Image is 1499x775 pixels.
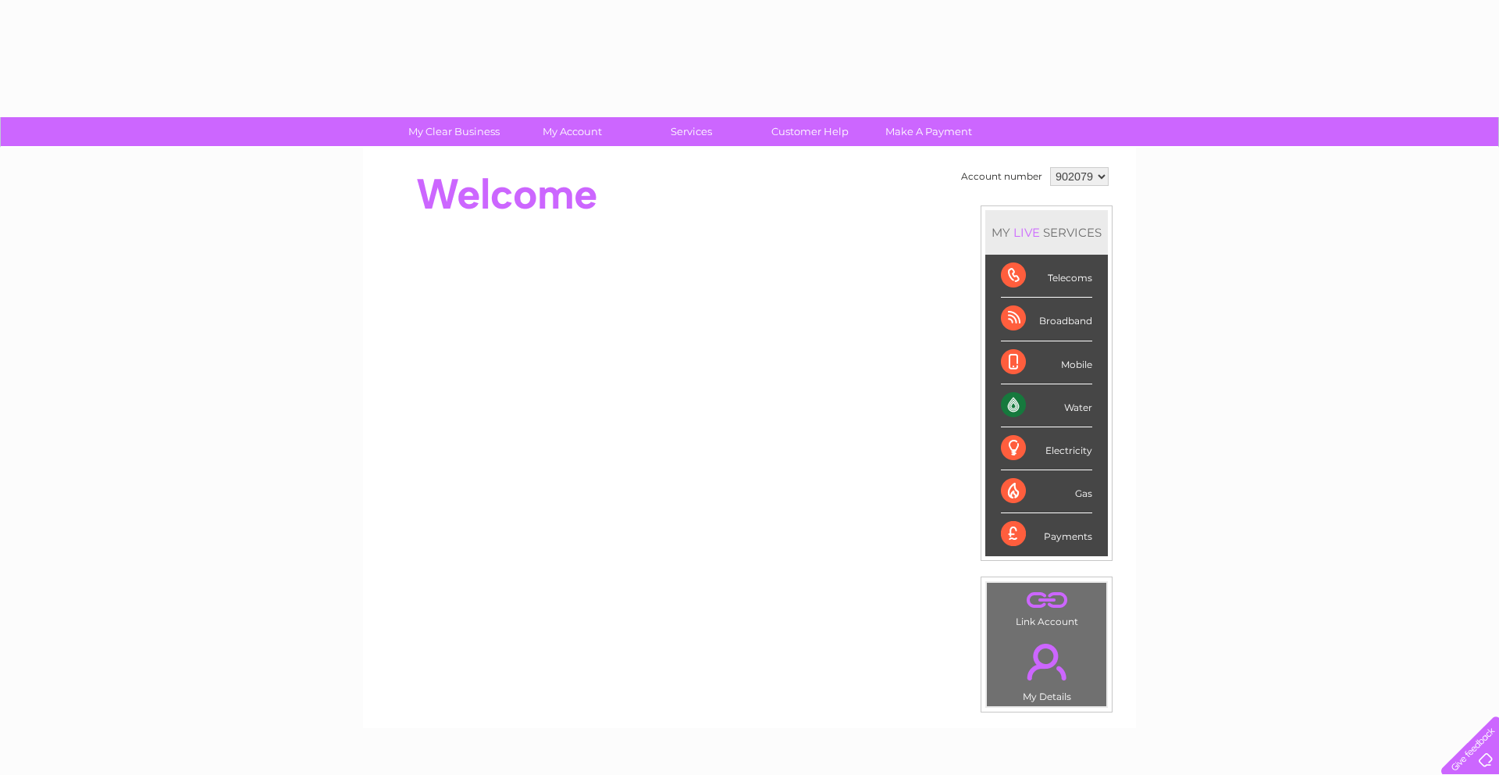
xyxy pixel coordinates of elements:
a: . [991,634,1102,689]
div: Broadband [1001,298,1092,341]
div: Payments [1001,513,1092,555]
div: Telecoms [1001,255,1092,298]
div: MY SERVICES [985,210,1108,255]
div: Water [1001,384,1092,427]
a: My Clear Business [390,117,518,146]
a: Customer Help [746,117,874,146]
div: Electricity [1001,427,1092,470]
a: My Account [508,117,637,146]
div: Gas [1001,470,1092,513]
div: Mobile [1001,341,1092,384]
td: Link Account [986,582,1107,631]
div: LIVE [1010,225,1043,240]
td: Account number [957,163,1046,190]
a: Make A Payment [864,117,993,146]
a: . [991,587,1102,614]
a: Services [627,117,756,146]
td: My Details [986,630,1107,707]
